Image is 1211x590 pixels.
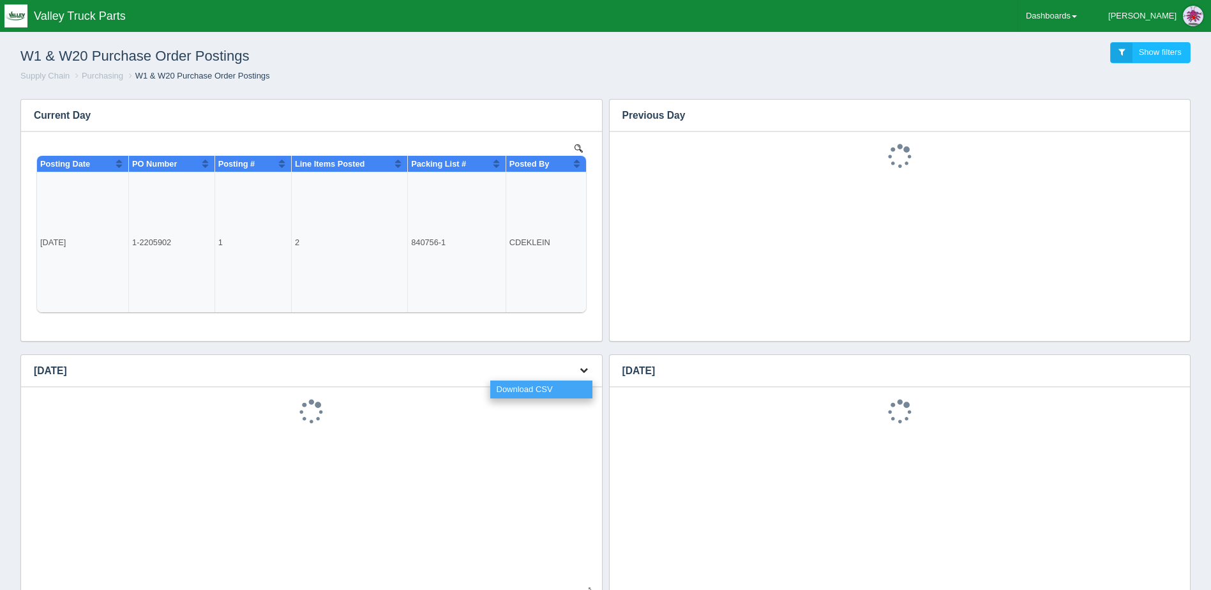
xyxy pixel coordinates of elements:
[21,100,583,132] h3: Current Day
[6,15,56,24] span: Posting Date
[472,28,552,169] td: CDEKLEIN
[1183,6,1203,26] img: Profile Picture
[95,28,181,169] td: 1-2205902
[610,100,1171,132] h3: Previous Day
[81,11,89,27] button: Sort column ascending
[257,28,373,169] td: 2
[610,355,1171,387] h3: [DATE]
[21,355,563,387] h3: [DATE]
[20,42,606,70] h1: W1 & W20 Purchase Order Postings
[4,4,27,27] img: q1blfpkbivjhsugxdrfq.png
[34,10,126,22] span: Valley Truck Parts
[98,15,143,24] span: PO Number
[374,28,472,169] td: 840756-1
[490,381,592,399] a: Download CSV
[539,11,547,27] button: Sort column ascending
[181,28,257,169] td: 1
[3,28,95,169] td: [DATE]
[1110,42,1191,63] a: Show filters
[360,11,368,27] button: Sort column ascending
[377,15,432,24] span: Packing List #
[126,70,270,82] li: W1 & W20 Purchase Order Postings
[244,11,252,27] button: Sort column ascending
[82,71,123,80] a: Purchasing
[184,15,222,24] span: Posting #
[476,15,516,24] span: Posted By
[1139,47,1182,57] span: Show filters
[20,71,70,80] a: Supply Chain
[261,15,331,24] span: Line Items Posted
[167,11,176,27] button: Sort column ascending
[1108,3,1177,29] div: [PERSON_NAME]
[458,11,467,27] button: Sort column ascending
